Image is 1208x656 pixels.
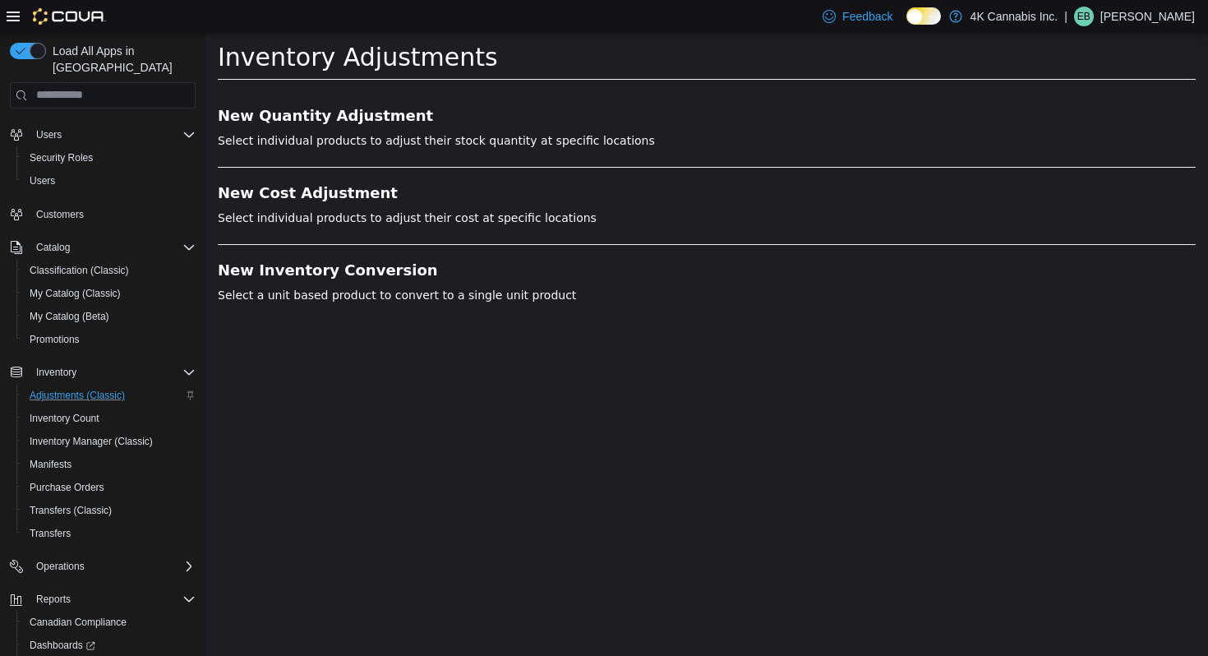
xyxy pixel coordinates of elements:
[12,254,990,271] p: Select a unit based product to convert to a single unit product
[23,261,196,280] span: Classification (Classic)
[3,361,202,384] button: Inventory
[23,432,196,451] span: Inventory Manager (Classic)
[30,639,95,652] span: Dashboards
[30,481,104,494] span: Purchase Orders
[30,125,68,145] button: Users
[23,432,159,451] a: Inventory Manager (Classic)
[23,386,196,405] span: Adjustments (Classic)
[23,307,196,326] span: My Catalog (Beta)
[16,328,202,351] button: Promotions
[23,478,111,497] a: Purchase Orders
[30,174,55,187] span: Users
[30,204,196,224] span: Customers
[30,589,77,609] button: Reports
[30,412,99,425] span: Inventory Count
[16,476,202,499] button: Purchase Orders
[12,99,990,117] p: Select individual products to adjust their stock quantity at specific locations
[12,177,990,194] p: Select individual products to adjust their cost at specific locations
[1100,7,1195,26] p: [PERSON_NAME]
[36,366,76,379] span: Inventory
[23,612,133,632] a: Canadian Compliance
[12,75,990,91] a: New Quantity Adjustment
[23,635,102,655] a: Dashboards
[46,43,196,76] span: Load All Apps in [GEOGRAPHIC_DATA]
[23,478,196,497] span: Purchase Orders
[23,330,196,349] span: Promotions
[23,612,196,632] span: Canadian Compliance
[23,307,116,326] a: My Catalog (Beta)
[30,389,125,402] span: Adjustments (Classic)
[30,557,196,576] span: Operations
[16,384,202,407] button: Adjustments (Classic)
[23,284,127,303] a: My Catalog (Classic)
[12,152,990,169] a: New Cost Adjustment
[30,310,109,323] span: My Catalog (Beta)
[16,282,202,305] button: My Catalog (Classic)
[30,287,121,300] span: My Catalog (Classic)
[30,238,76,257] button: Catalog
[23,171,196,191] span: Users
[23,386,131,405] a: Adjustments (Classic)
[30,333,80,346] span: Promotions
[16,522,202,545] button: Transfers
[23,455,78,474] a: Manifests
[36,241,70,254] span: Catalog
[30,363,83,382] button: Inventory
[23,409,106,428] a: Inventory Count
[30,125,196,145] span: Users
[36,593,71,606] span: Reports
[906,7,941,25] input: Dark Mode
[16,430,202,453] button: Inventory Manager (Classic)
[23,261,136,280] a: Classification (Classic)
[30,458,71,471] span: Manifests
[30,616,127,629] span: Canadian Compliance
[16,305,202,328] button: My Catalog (Beta)
[23,171,62,191] a: Users
[1077,7,1090,26] span: EB
[30,363,196,382] span: Inventory
[30,435,153,448] span: Inventory Manager (Classic)
[30,238,196,257] span: Catalog
[36,560,85,573] span: Operations
[36,128,62,141] span: Users
[971,7,1058,26] p: 4K Cannabis Inc.
[23,330,86,349] a: Promotions
[23,455,196,474] span: Manifests
[23,501,118,520] a: Transfers (Classic)
[16,169,202,192] button: Users
[3,123,202,146] button: Users
[16,611,202,634] button: Canadian Compliance
[30,589,196,609] span: Reports
[1064,7,1067,26] p: |
[23,524,77,543] a: Transfers
[30,557,91,576] button: Operations
[30,151,93,164] span: Security Roles
[23,501,196,520] span: Transfers (Classic)
[23,635,196,655] span: Dashboards
[23,148,196,168] span: Security Roles
[23,409,196,428] span: Inventory Count
[30,264,129,277] span: Classification (Classic)
[12,10,293,39] span: Inventory Adjustments
[3,236,202,259] button: Catalog
[23,524,196,543] span: Transfers
[3,202,202,226] button: Customers
[12,229,990,246] a: New Inventory Conversion
[30,527,71,540] span: Transfers
[1074,7,1094,26] div: Eric Bayne
[3,588,202,611] button: Reports
[16,259,202,282] button: Classification (Classic)
[23,148,99,168] a: Security Roles
[33,8,106,25] img: Cova
[16,407,202,430] button: Inventory Count
[30,504,112,517] span: Transfers (Classic)
[16,499,202,522] button: Transfers (Classic)
[3,555,202,578] button: Operations
[30,205,90,224] a: Customers
[16,146,202,169] button: Security Roles
[842,8,892,25] span: Feedback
